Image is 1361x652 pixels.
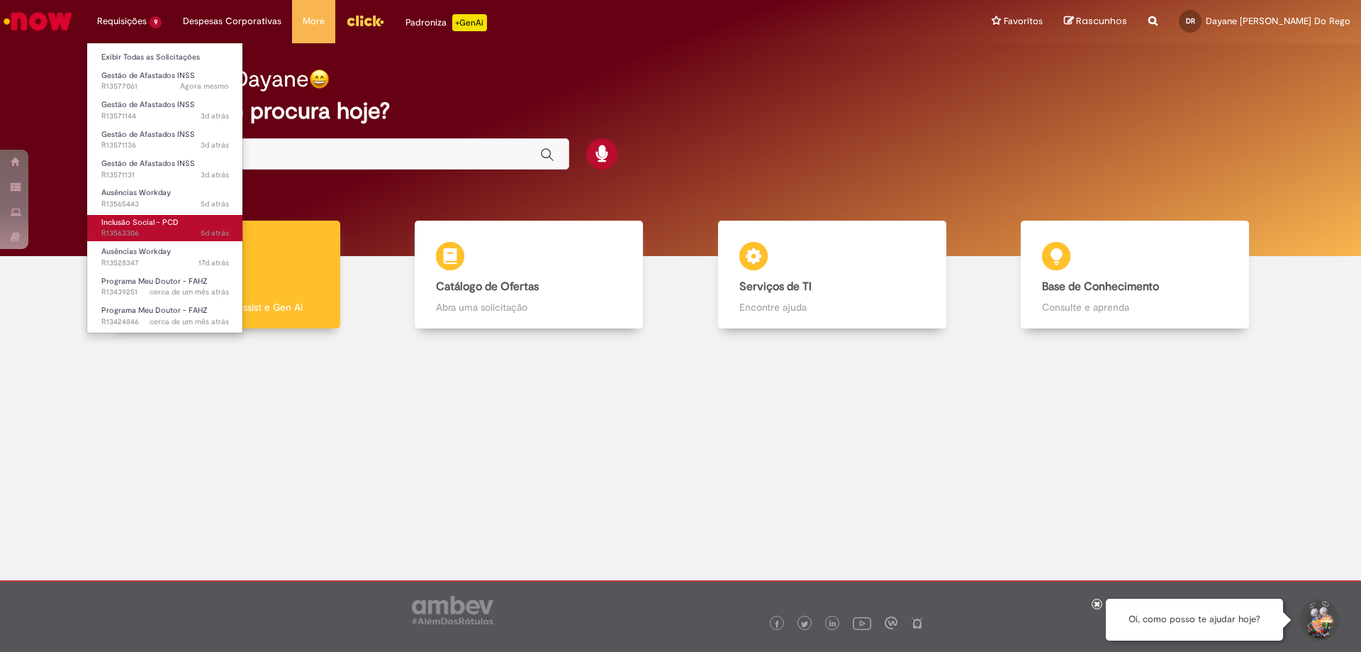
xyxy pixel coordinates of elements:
[680,221,984,329] a: Serviços de TI Encontre ajuda
[739,280,812,294] b: Serviços de TI
[86,43,243,333] ul: Requisições
[87,215,243,241] a: Aberto R13563306 : Inclusão Social - PCD
[87,68,243,94] a: Aberto R13577061 : Gestão de Afastados INSS
[101,170,229,181] span: R13571131
[101,199,229,210] span: R13565443
[1206,15,1350,27] span: Dayane [PERSON_NAME] Do Rego
[123,99,1239,123] h2: O que você procura hoje?
[198,258,229,268] span: 17d atrás
[87,274,243,300] a: Aberto R13439251 : Programa Meu Doutor - FAHZ
[1,7,74,35] img: ServiceNow
[87,97,243,123] a: Aberto R13571144 : Gestão de Afastados INSS
[436,280,539,294] b: Catálogo de Ofertas
[101,99,195,110] span: Gestão de Afastados INSS
[452,14,487,31] p: +GenAi
[303,14,325,28] span: More
[101,217,179,228] span: Inclusão Social - PCD
[101,316,229,328] span: R13424846
[101,305,208,316] span: Programa Meu Doutor - FAHZ
[87,185,243,211] a: Aberto R13565443 : Ausências Workday
[101,258,229,269] span: R13528347
[436,300,622,314] p: Abra uma solicitação
[101,111,229,122] span: R13571144
[101,246,171,257] span: Ausências Workday
[101,187,171,198] span: Ausências Workday
[1042,300,1228,314] p: Consulte e aprenda
[101,158,195,169] span: Gestão de Afastados INSS
[201,228,229,238] time: 24/09/2025 14:33:58
[198,258,229,268] time: 12/09/2025 15:44:31
[739,300,925,314] p: Encontre ajuda
[201,111,229,121] span: 3d atrás
[150,316,229,327] span: cerca de um mês atrás
[885,617,897,629] img: logo_footer_workplace.png
[309,69,330,89] img: happy-face.png
[773,621,780,628] img: logo_footer_facebook.png
[1297,599,1340,641] button: Iniciar Conversa de Suporte
[1042,280,1159,294] b: Base de Conhecimento
[87,156,243,182] a: Aberto R13571131 : Gestão de Afastados INSS
[378,221,681,329] a: Catálogo de Ofertas Abra uma solicitação
[911,617,924,629] img: logo_footer_naosei.png
[201,170,229,180] time: 26/09/2025 15:16:20
[183,14,281,28] span: Despesas Corporativas
[87,244,243,270] a: Aberto R13528347 : Ausências Workday
[97,14,147,28] span: Requisições
[87,50,243,65] a: Exibir Todas as Solicitações
[1064,15,1127,28] a: Rascunhos
[101,140,229,151] span: R13571136
[101,129,195,140] span: Gestão de Afastados INSS
[412,596,493,624] img: logo_footer_ambev_rotulo_gray.png
[801,621,808,628] img: logo_footer_twitter.png
[201,199,229,209] span: 5d atrás
[101,276,208,287] span: Programa Meu Doutor - FAHZ
[829,620,836,629] img: logo_footer_linkedin.png
[1106,599,1283,641] div: Oi, como posso te ajudar hoje?
[101,287,229,298] span: R13439251
[1076,14,1127,28] span: Rascunhos
[87,127,243,153] a: Aberto R13571136 : Gestão de Afastados INSS
[201,170,229,180] span: 3d atrás
[101,70,195,81] span: Gestão de Afastados INSS
[1004,14,1043,28] span: Favoritos
[201,199,229,209] time: 25/09/2025 09:36:26
[87,303,243,329] a: Aberto R13424846 : Programa Meu Doutor - FAHZ
[150,16,162,28] span: 9
[150,287,229,297] time: 22/08/2025 11:02:46
[201,140,229,150] span: 3d atrás
[150,287,229,297] span: cerca de um mês atrás
[101,228,229,239] span: R13563306
[101,81,229,92] span: R13577061
[853,614,871,632] img: logo_footer_youtube.png
[405,14,487,31] div: Padroniza
[346,10,384,31] img: click_logo_yellow_360x200.png
[201,228,229,238] span: 5d atrás
[984,221,1287,329] a: Base de Conhecimento Consulte e aprenda
[150,316,229,327] time: 18/08/2025 13:31:27
[1186,16,1195,26] span: DR
[180,81,229,92] span: Agora mesmo
[74,221,378,329] a: Tirar dúvidas Tirar dúvidas com Lupi Assist e Gen Ai
[201,140,229,150] time: 26/09/2025 15:18:05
